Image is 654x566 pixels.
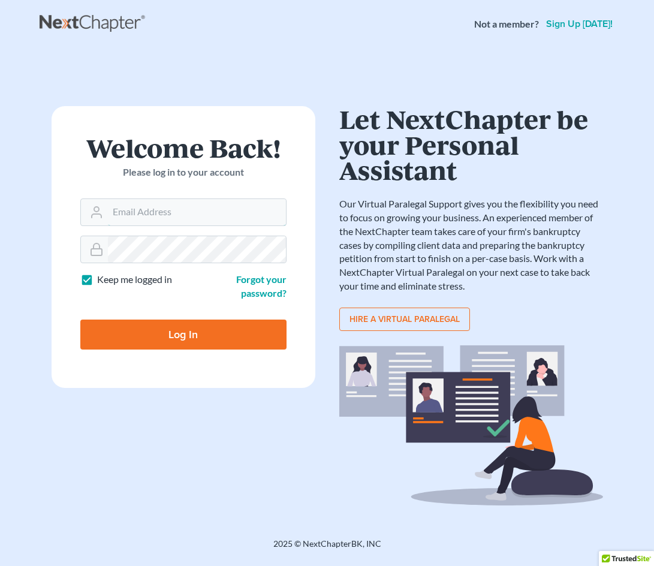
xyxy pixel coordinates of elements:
a: Hire a virtual paralegal [339,308,470,332]
strong: Not a member? [474,17,539,31]
input: Email Address [108,199,286,225]
p: Our Virtual Paralegal Support gives you the flexibility you need to focus on growing your busines... [339,197,603,293]
h1: Welcome Back! [80,135,287,161]
img: virtual_paralegal_bg-b12c8cf30858a2b2c02ea913d52db5c468ecc422855d04272ea22d19010d70dc.svg [339,345,603,505]
input: Log In [80,320,287,350]
h1: Let NextChapter be your Personal Assistant [339,106,603,183]
a: Forgot your password? [236,273,287,299]
p: Please log in to your account [80,165,287,179]
div: 2025 © NextChapterBK, INC [40,538,615,559]
label: Keep me logged in [97,273,172,287]
a: Sign up [DATE]! [544,19,615,29]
